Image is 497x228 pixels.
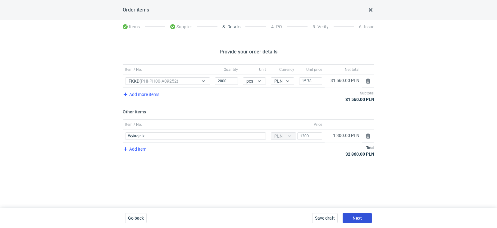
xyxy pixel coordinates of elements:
li: Details [217,21,245,33]
span: Price [314,122,322,127]
span: FKKD [129,79,178,84]
span: Next [353,216,362,220]
li: Items [123,21,145,33]
h3: Other items [123,109,374,114]
span: Quantity [224,67,238,72]
span: pcs [246,79,253,84]
span: 6 . [359,24,363,29]
button: Go back [125,213,147,223]
em: (PHI-PH00-A09252) [139,79,178,84]
div: 1 300.00 PLN [327,132,359,139]
div: 31 560.00 PLN [345,97,374,102]
button: Remove item [364,77,372,85]
button: Add more items [121,91,160,98]
span: Add more items [122,91,159,98]
span: Unit price [306,67,322,72]
button: Add item [121,145,147,153]
h2: Provide your order details [220,48,277,56]
span: 5 . [312,24,316,29]
button: Remove item [364,132,372,140]
li: Supplier [165,21,197,33]
button: Next [343,213,372,223]
li: Issue [354,21,374,33]
h4: Subtotal [345,91,374,96]
span: Unit [259,67,266,72]
li: PO [266,21,287,33]
span: Save draft [315,216,335,220]
span: Item / No. [125,67,142,72]
span: Go back [128,216,144,220]
span: Net total [345,67,359,72]
span: Item / No. [125,122,142,127]
div: 32 860.00 PLN [345,152,374,157]
button: Save draft [312,213,338,223]
span: 4 . [271,24,275,29]
span: Currency [279,67,294,72]
span: Add item [122,145,146,153]
li: Verify [308,21,334,33]
div: 31 560.00 PLN [327,77,359,84]
span: PLN [274,79,283,84]
h4: Total [345,145,374,150]
span: 3 . [222,24,226,29]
